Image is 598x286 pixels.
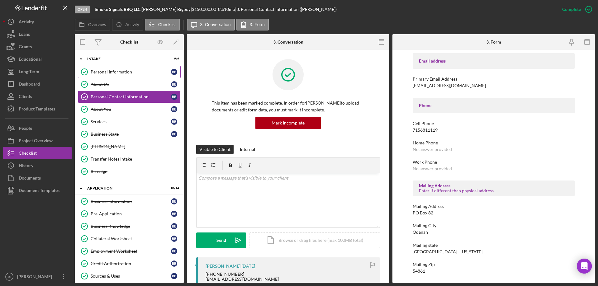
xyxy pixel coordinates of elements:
[91,157,180,162] div: Transfer Notes Intake
[240,145,255,154] div: Internal
[19,53,42,67] div: Educational
[577,259,592,274] div: Open Intercom Messenger
[413,77,575,82] div: Primary Email Address
[171,198,177,204] div: B B
[171,119,177,125] div: B B
[19,103,55,117] div: Product Templates
[3,78,72,90] a: Dashboard
[413,262,575,267] div: Mailing Zip
[75,6,90,13] div: Open
[255,117,321,129] button: Mark Incomplete
[91,69,171,74] div: Personal Information
[91,236,171,241] div: Collateral Worksheet
[87,186,164,190] div: Application
[413,223,575,228] div: Mailing City
[91,199,171,204] div: Business Information
[171,248,177,254] div: B B
[3,53,72,65] button: Educational
[3,28,72,40] button: Loans
[413,243,575,248] div: Mailing state
[3,40,72,53] button: Grants
[206,264,240,269] div: [PERSON_NAME]
[78,220,181,232] a: Business KnowledgeBB
[19,40,32,54] div: Grants
[91,249,171,254] div: Employment Worksheet
[3,172,72,184] button: Documents
[78,245,181,257] a: Employment WorksheetBB
[75,19,110,30] button: Overview
[78,195,181,208] a: Business InformationBB
[413,166,452,171] div: No answer provided
[171,81,177,87] div: B B
[171,94,177,100] div: B B
[199,145,230,154] div: Visible to Client
[3,134,72,147] button: Project Overview
[413,249,482,254] div: [GEOGRAPHIC_DATA] - [US_STATE]
[200,22,231,27] label: 3. Conversation
[3,159,72,172] button: History
[158,22,176,27] label: Checklist
[413,160,575,165] div: Work Phone
[91,107,171,112] div: About You
[241,264,255,269] time: 2025-06-10 22:20
[171,273,177,279] div: B B
[3,147,72,159] button: Checklist
[19,147,37,161] div: Checklist
[486,40,501,45] div: 3. Form
[19,28,30,42] div: Loans
[413,121,575,126] div: Cell Phone
[3,16,72,28] button: Activity
[78,78,181,91] a: About UsBB
[171,236,177,242] div: B B
[196,145,234,154] button: Visible to Client
[19,184,59,198] div: Document Templates
[413,140,575,145] div: Home Phone
[78,115,181,128] a: ServicesBB
[3,103,72,115] button: Product Templates
[112,19,143,30] button: Activity
[562,3,581,16] div: Complete
[413,230,428,235] div: Odanah
[237,145,258,154] button: Internal
[187,19,235,30] button: 3. Conversation
[3,90,72,103] a: Clients
[171,106,177,112] div: B B
[91,82,171,87] div: About Us
[224,7,235,12] div: 10 mo
[3,65,72,78] button: Long-Term
[3,184,72,197] a: Document Templates
[91,274,171,279] div: Sources & Uses
[168,186,179,190] div: 10 / 14
[250,22,265,27] label: 3. Form
[419,183,568,188] div: Mailing Address
[19,78,40,92] div: Dashboard
[78,270,181,282] a: Sources & UsesBB
[78,103,181,115] a: About YouBB
[206,272,279,282] div: [PHONE_NUMBER] [EMAIL_ADDRESS][DOMAIN_NAME]
[78,257,181,270] a: Credit AuthorizationBB
[413,83,486,88] div: [EMAIL_ADDRESS][DOMAIN_NAME]
[212,100,364,114] p: This item has been marked complete. In order for [PERSON_NAME] to upload documents or edit form d...
[419,59,568,63] div: Email address
[171,223,177,229] div: B B
[78,140,181,153] a: [PERSON_NAME]
[413,147,452,152] div: No answer provided
[19,134,53,148] div: Project Overview
[171,211,177,217] div: B B
[87,57,164,61] div: Intake
[120,40,138,45] div: Checklist
[196,232,246,248] button: Send
[91,261,171,266] div: Credit Authorization
[419,103,568,108] div: Phone
[3,122,72,134] button: People
[142,7,192,12] div: [PERSON_NAME] Bigboy |
[91,132,171,137] div: Business Stage
[413,210,433,215] div: PO Box 82
[413,269,425,274] div: 54861
[192,7,218,12] div: $150,000.00
[168,57,179,61] div: 9 / 9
